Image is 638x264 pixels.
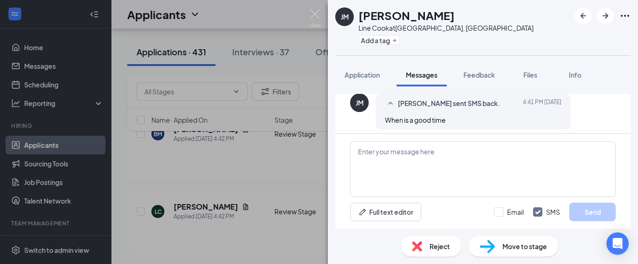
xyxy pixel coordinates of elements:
svg: Plus [392,38,397,43]
h1: [PERSON_NAME] [358,7,455,23]
div: Open Intercom Messenger [606,232,629,255]
button: Full text editorPen [350,203,421,221]
svg: ArrowRight [600,10,611,21]
span: Feedback [463,71,495,79]
span: Messages [406,71,437,79]
span: Move to stage [502,241,547,251]
button: ArrowRight [597,7,614,24]
span: [DATE] 4:41 PM [523,98,561,109]
span: Files [523,71,537,79]
button: Send [569,203,616,221]
div: Line Cook at [GEOGRAPHIC_DATA], [GEOGRAPHIC_DATA] [358,23,534,33]
div: JM [356,98,364,107]
button: ArrowLeftNew [575,7,592,24]
div: JM [341,12,349,21]
span: When is a good time [385,116,446,124]
span: Reject [430,241,450,251]
svg: ArrowLeftNew [578,10,589,21]
span: [PERSON_NAME] sent SMS back. [398,98,500,109]
span: Info [569,71,581,79]
svg: Ellipses [619,10,631,21]
svg: SmallChevronUp [385,98,396,109]
button: PlusAdd a tag [358,35,400,45]
svg: Pen [358,207,367,217]
span: Application [345,71,380,79]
